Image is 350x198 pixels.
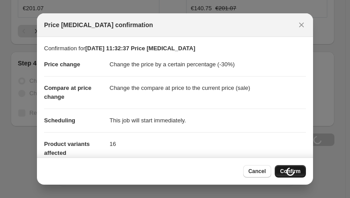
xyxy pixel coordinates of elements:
[243,165,271,178] button: Cancel
[248,168,266,175] span: Cancel
[44,20,153,29] span: Price [MEDICAL_DATA] confirmation
[44,44,306,53] p: Confirmation for
[44,85,91,100] span: Compare at price change
[110,76,306,100] dd: Change the compare at price to the current price (sale)
[295,19,308,31] button: Close
[110,132,306,156] dd: 16
[110,53,306,76] dd: Change the price by a certain percentage (-30%)
[85,45,195,52] b: [DATE] 11:32:37 Price [MEDICAL_DATA]
[44,117,75,124] span: Scheduling
[44,141,90,156] span: Product variants affected
[44,61,80,68] span: Price change
[110,109,306,132] dd: This job will start immediately.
